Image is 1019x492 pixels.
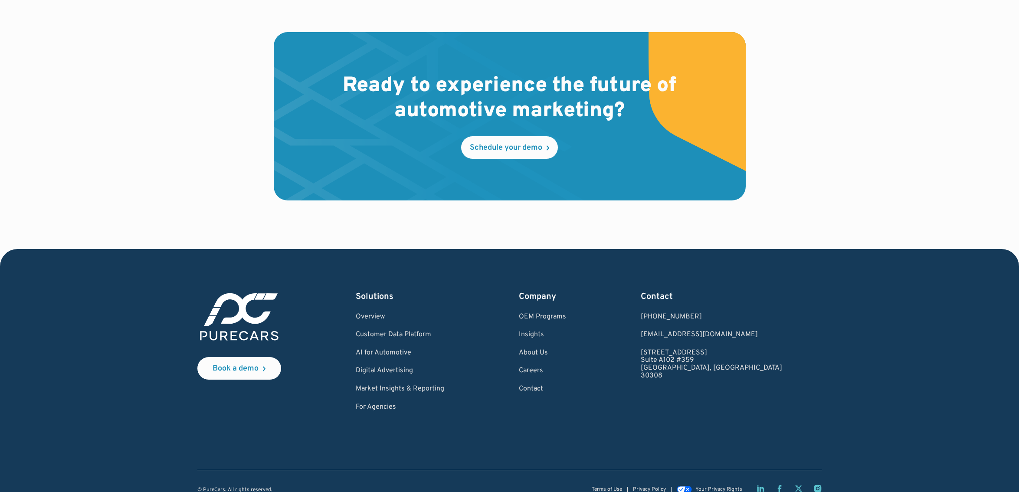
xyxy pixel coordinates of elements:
a: Digital Advertising [356,367,444,375]
img: purecars logo [197,291,281,343]
h2: Ready to experience the future of automotive marketing? [329,74,690,124]
div: Company [519,291,566,303]
div: Contact [641,291,782,303]
a: Market Insights & Reporting [356,385,444,393]
a: About Us [519,349,566,357]
a: Schedule your demo [461,136,558,159]
a: Insights [519,331,566,339]
a: Email us [641,331,782,339]
a: AI for Automotive [356,349,444,357]
a: [STREET_ADDRESS]Suite A102 #359[GEOGRAPHIC_DATA], [GEOGRAPHIC_DATA]30308 [641,349,782,380]
a: Contact [519,385,566,393]
a: For Agencies [356,403,444,411]
a: Customer Data Platform [356,331,444,339]
a: Book a demo [197,357,281,380]
a: Overview [356,313,444,321]
div: Book a demo [213,365,259,373]
div: Schedule your demo [470,144,542,152]
div: [PHONE_NUMBER] [641,313,782,321]
a: Careers [519,367,566,375]
div: Solutions [356,291,444,303]
a: OEM Programs [519,313,566,321]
